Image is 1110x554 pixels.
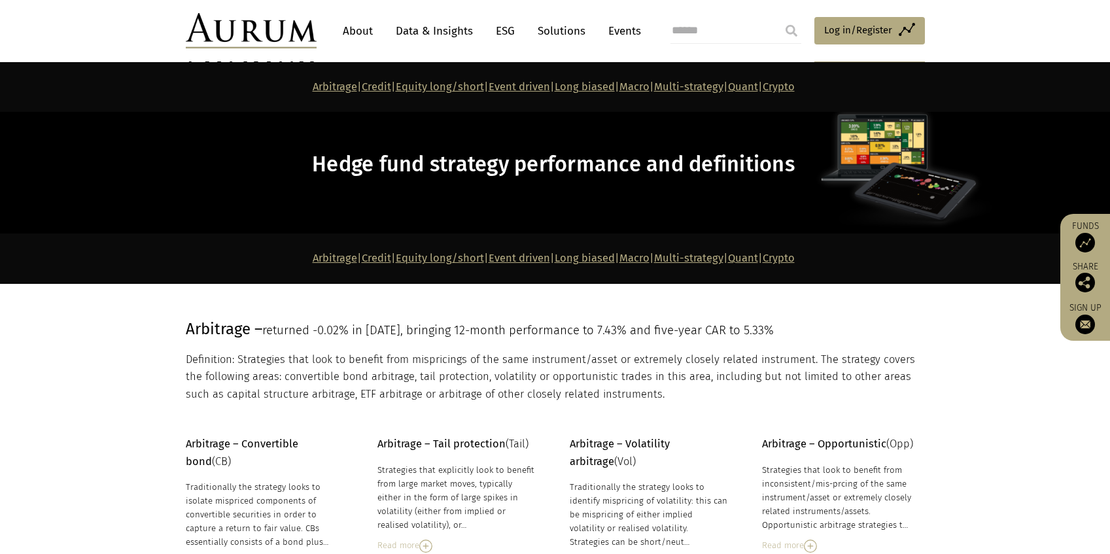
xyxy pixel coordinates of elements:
a: Event driven [489,80,550,93]
div: Read more [377,538,537,553]
a: Events [602,19,641,43]
img: Aurum [186,13,317,48]
a: Data & Insights [389,19,479,43]
strong: | | | | | | | | [313,252,795,264]
div: Strategies that look to benefit from inconsistent/mis-prcing of the same instrument/asset or extr... [762,463,922,532]
strong: Arbitrage – Tail protection [377,438,506,450]
p: (Opp) [762,436,922,453]
div: Traditionally the strategy looks to isolate mispriced components of convertible securities in ord... [186,480,345,549]
a: Equity long/short [396,80,484,93]
input: Submit [778,18,805,44]
a: Quant [728,252,758,264]
span: returned -0.02% in [DATE], bringing 12-month performance to 7.43% and five-year CAR to 5.33% [262,323,774,338]
a: Event driven [489,252,550,264]
a: Long biased [555,80,615,93]
a: Log in/Register [814,17,925,44]
span: (Tail) [377,438,529,450]
strong: Arbitrage – Volatility arbitrage [570,438,670,467]
img: Read More [419,540,432,553]
span: (CB) [186,438,298,467]
a: Equity long/short [396,252,484,264]
a: Credit [362,252,391,264]
span: Hedge fund strategy performance and definitions [312,152,795,177]
a: Macro [619,80,650,93]
a: Solutions [531,19,592,43]
a: Multi-strategy [654,252,723,264]
a: Macro [619,252,650,264]
strong: Arbitrage – Convertible bond [186,438,298,467]
a: About [336,19,379,43]
span: Log in/Register [824,22,892,38]
a: Arbitrage [313,80,357,93]
a: Arbitrage [313,252,357,264]
strong: Arbitrage – Opportunistic [762,438,886,450]
a: ESG [489,19,521,43]
a: Crypto [763,80,795,93]
img: Sign up to our newsletter [1075,315,1095,334]
div: Strategies that explicitly look to benefit from large market moves, typically either in the form ... [377,463,537,532]
div: Read more [762,538,922,553]
span: Arbitrage – [186,320,262,338]
img: Read More [804,540,817,553]
a: Funds [1067,220,1103,252]
a: Multi-strategy [654,80,723,93]
a: Crypto [763,252,795,264]
div: Traditionally the strategy looks to identify mispricing of volatility: this can be mispricing of ... [570,480,729,549]
a: Long biased [555,252,615,264]
img: Share this post [1075,273,1095,292]
img: Access Funds [1075,233,1095,252]
a: Credit [362,80,391,93]
div: Share [1067,262,1103,292]
p: (Vol) [570,436,729,470]
strong: | | | | | | | | [313,80,795,93]
p: Definition: Strategies that look to benefit from mispricings of the same instrument/asset or extr... [186,351,922,403]
a: Sign up [1067,302,1103,334]
a: Quant [728,80,758,93]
